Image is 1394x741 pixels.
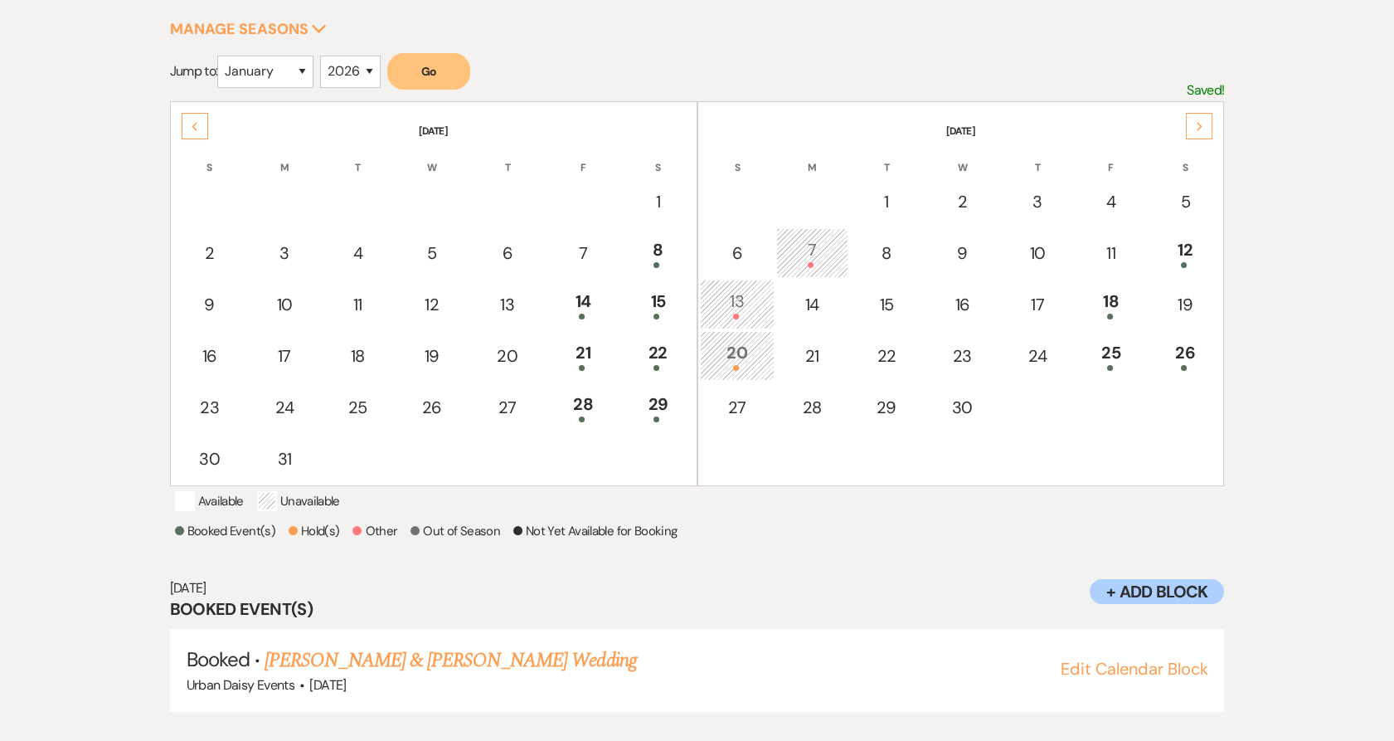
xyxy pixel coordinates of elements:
[1158,292,1213,317] div: 19
[850,140,924,175] th: T
[175,521,275,541] p: Booked Event(s)
[556,340,610,371] div: 21
[630,340,685,371] div: 22
[709,395,765,420] div: 27
[630,289,685,319] div: 15
[1011,241,1065,266] div: 10
[785,344,839,368] div: 21
[709,289,765,319] div: 13
[1060,661,1207,677] button: Edit Calendar Block
[331,241,384,266] div: 4
[709,340,765,371] div: 20
[1011,189,1065,214] div: 3
[1002,140,1074,175] th: T
[630,189,685,214] div: 1
[859,344,915,368] div: 22
[785,292,839,317] div: 14
[258,344,311,368] div: 17
[1084,189,1138,214] div: 4
[172,104,695,139] th: [DATE]
[556,241,610,266] div: 7
[709,241,765,266] div: 6
[182,241,238,266] div: 2
[621,140,694,175] th: S
[258,292,311,317] div: 10
[257,491,340,511] p: Unavailable
[479,241,536,266] div: 6
[630,392,685,422] div: 29
[1084,340,1138,371] div: 25
[479,395,536,420] div: 27
[859,292,915,317] div: 15
[1158,340,1213,371] div: 26
[785,237,839,268] div: 7
[479,344,536,368] div: 20
[556,392,610,422] div: 28
[410,521,500,541] p: Out of Season
[322,140,393,175] th: T
[1149,140,1222,175] th: S
[352,521,397,541] p: Other
[934,241,990,266] div: 9
[175,491,244,511] p: Available
[513,521,677,541] p: Not Yet Available for Booking
[700,140,775,175] th: S
[934,344,990,368] div: 23
[182,395,238,420] div: 23
[170,597,1225,621] h3: Booked Event(s)
[1090,579,1224,604] button: + Add Block
[859,241,915,266] div: 8
[934,189,990,214] div: 2
[404,241,459,266] div: 5
[265,646,636,675] a: [PERSON_NAME] & [PERSON_NAME] Wedding
[859,189,915,214] div: 1
[404,395,459,420] div: 26
[182,292,238,317] div: 9
[925,140,999,175] th: W
[309,676,346,694] span: [DATE]
[331,344,384,368] div: 18
[182,446,238,471] div: 30
[630,237,685,268] div: 8
[258,241,311,266] div: 3
[331,292,384,317] div: 11
[331,395,384,420] div: 25
[258,395,311,420] div: 24
[556,289,610,319] div: 14
[289,521,340,541] p: Hold(s)
[258,446,311,471] div: 31
[479,292,536,317] div: 13
[776,140,848,175] th: M
[1075,140,1147,175] th: F
[1158,237,1213,268] div: 12
[859,395,915,420] div: 29
[1158,189,1213,214] div: 5
[395,140,468,175] th: W
[182,344,238,368] div: 16
[1011,344,1065,368] div: 24
[934,292,990,317] div: 16
[546,140,619,175] th: F
[1084,241,1138,266] div: 11
[1011,292,1065,317] div: 17
[404,292,459,317] div: 12
[934,395,990,420] div: 30
[1187,80,1224,101] p: Saved!
[172,140,247,175] th: S
[387,53,470,90] button: Go
[785,395,839,420] div: 28
[170,22,327,37] button: Manage Seasons
[249,140,320,175] th: M
[404,344,459,368] div: 19
[187,676,294,694] span: Urban Daisy Events
[1084,289,1138,319] div: 18
[470,140,545,175] th: T
[170,579,1225,597] h6: [DATE]
[187,646,250,672] span: Booked
[700,104,1222,139] th: [DATE]
[170,62,218,80] span: Jump to:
